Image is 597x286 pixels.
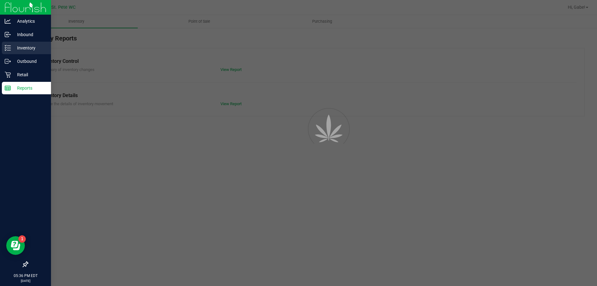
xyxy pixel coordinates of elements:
[18,235,26,243] iframe: Resource center unread badge
[11,84,48,92] p: Reports
[5,85,11,91] inline-svg: Reports
[5,58,11,64] inline-svg: Outbound
[11,17,48,25] p: Analytics
[5,18,11,24] inline-svg: Analytics
[5,45,11,51] inline-svg: Inventory
[3,273,48,279] p: 05:36 PM EDT
[3,279,48,283] p: [DATE]
[5,31,11,38] inline-svg: Inbound
[11,71,48,78] p: Retail
[11,44,48,52] p: Inventory
[5,72,11,78] inline-svg: Retail
[6,236,25,255] iframe: Resource center
[11,58,48,65] p: Outbound
[11,31,48,38] p: Inbound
